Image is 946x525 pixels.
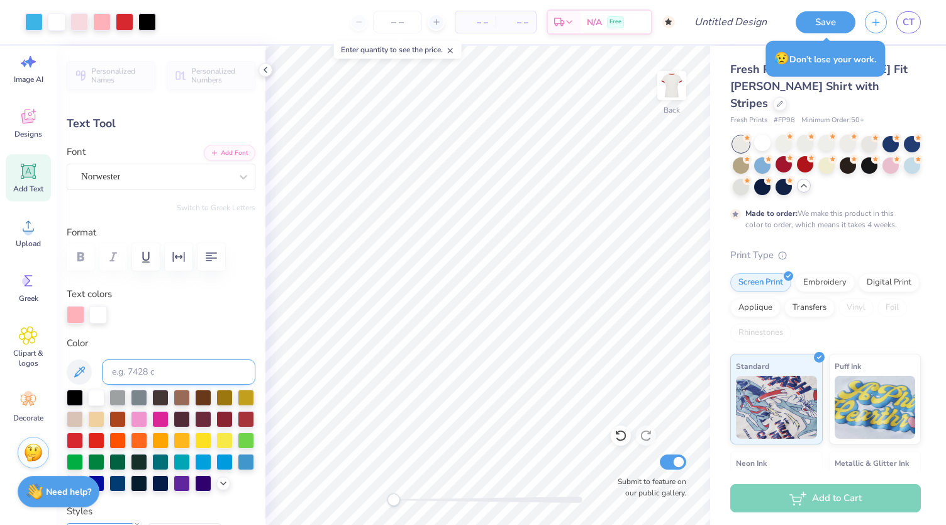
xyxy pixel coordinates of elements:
span: Decorate [13,413,43,423]
div: Embroidery [795,273,855,292]
span: Fresh Prints [PERSON_NAME] Fit [PERSON_NAME] Shirt with Stripes [730,62,908,111]
span: Add Text [13,184,43,194]
label: Font [67,145,86,159]
label: Format [67,225,255,240]
span: Personalized Numbers [191,67,248,84]
label: Styles [67,504,92,519]
span: Metallic & Glitter Ink [835,456,909,470]
button: Personalized Names [67,61,155,90]
div: Foil [877,298,907,317]
img: Puff Ink [835,376,916,439]
label: Submit to feature on our public gallery. [611,476,686,499]
label: Color [67,336,255,351]
span: N/A [587,16,602,29]
div: Screen Print [730,273,791,292]
span: Clipart & logos [8,348,49,368]
div: Transfers [784,298,835,317]
span: CT [903,15,915,30]
label: Text colors [67,287,112,302]
span: Fresh Prints [730,115,767,126]
div: Vinyl [838,298,874,317]
button: Switch to Greek Letters [177,203,255,213]
span: Upload [16,239,41,249]
span: Personalized Names [91,67,148,84]
div: We make this product in this color to order, which means it takes 4 weeks. [745,208,900,230]
button: Save [796,11,855,33]
button: Add Font [204,145,255,161]
span: # FP98 [774,115,795,126]
span: 😥 [774,50,789,67]
img: Standard [736,376,817,439]
a: CT [896,11,921,33]
div: Accessibility label [387,494,400,506]
button: Personalized Numbers [167,61,255,90]
input: Untitled Design [684,9,777,35]
input: e.g. 7428 c [102,359,255,385]
div: Back [664,104,680,116]
div: Print Type [730,248,921,262]
img: Back [659,73,684,98]
strong: Made to order: [745,208,798,218]
span: Image AI [14,74,43,84]
div: Text Tool [67,115,255,132]
span: Standard [736,359,769,373]
span: – – [463,16,488,29]
div: Enter quantity to see the price. [334,41,462,59]
span: Neon Ink [736,456,767,470]
span: Puff Ink [835,359,861,373]
div: Rhinestones [730,324,791,342]
span: Free [609,18,621,26]
span: Greek [19,293,38,303]
span: Designs [14,129,42,139]
div: Digital Print [859,273,920,292]
span: Minimum Order: 50 + [801,115,864,126]
div: Don’t lose your work. [765,41,885,77]
div: Applique [730,298,781,317]
strong: Need help? [46,486,91,498]
span: – – [503,16,528,29]
input: – – [373,11,422,33]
